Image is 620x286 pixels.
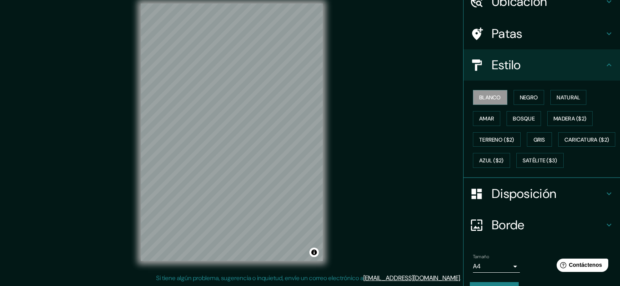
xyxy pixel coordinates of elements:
[516,153,564,168] button: Satélite ($3)
[479,136,514,143] font: Terreno ($2)
[550,255,611,277] iframe: Lanzador de widgets de ayuda
[464,49,620,81] div: Estilo
[547,111,593,126] button: Madera ($2)
[479,94,501,101] font: Blanco
[520,94,538,101] font: Negro
[523,157,557,164] font: Satélite ($3)
[492,57,521,73] font: Estilo
[473,262,481,270] font: A4
[473,90,507,105] button: Blanco
[473,260,520,273] div: A4
[514,90,545,105] button: Negro
[557,94,580,101] font: Natural
[527,132,552,147] button: Gris
[462,273,464,282] font: .
[363,274,460,282] a: [EMAIL_ADDRESS][DOMAIN_NAME]
[461,273,462,282] font: .
[464,178,620,209] div: Disposición
[473,254,489,260] font: Tamaño
[473,153,510,168] button: Azul ($2)
[464,18,620,49] div: Patas
[492,25,523,42] font: Patas
[460,274,461,282] font: .
[513,115,535,122] font: Bosque
[507,111,541,126] button: Bosque
[479,115,494,122] font: Amar
[309,248,319,257] button: Activar o desactivar atribución
[473,111,500,126] button: Amar
[473,132,521,147] button: Terreno ($2)
[492,217,525,233] font: Borde
[550,90,586,105] button: Natural
[558,132,616,147] button: Caricatura ($2)
[534,136,545,143] font: Gris
[479,157,504,164] font: Azul ($2)
[141,4,323,261] canvas: Mapa
[156,274,363,282] font: Si tiene algún problema, sugerencia o inquietud, envíe un correo electrónico a
[492,185,556,202] font: Disposición
[554,115,586,122] font: Madera ($2)
[464,209,620,241] div: Borde
[564,136,609,143] font: Caricatura ($2)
